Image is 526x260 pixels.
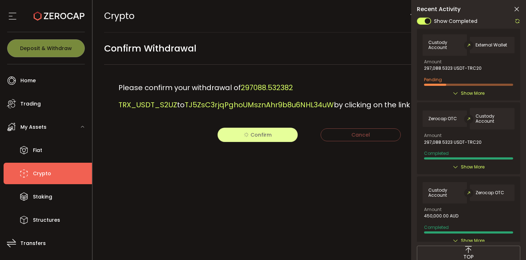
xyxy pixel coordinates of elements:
[417,6,461,12] span: Recent Activity
[321,128,401,141] button: Cancel
[20,122,47,132] span: My Assets
[118,83,241,93] span: Please confirm your withdrawal of
[20,99,41,109] span: Trading
[33,215,60,225] span: Structures
[33,168,51,179] span: Crypto
[33,192,52,202] span: Staking
[33,145,42,156] span: Fiat
[20,75,36,86] span: Home
[177,100,185,110] span: to
[7,39,85,57] button: Deposit & Withdraw
[104,40,196,57] span: Confirm Withdrawal
[351,131,370,138] span: Cancel
[334,100,435,110] span: by clicking on the link below.
[441,183,526,260] iframe: Chat Widget
[20,238,46,249] span: Transfers
[104,10,135,22] span: Crypto
[20,46,72,51] span: Deposit & Withdraw
[185,100,334,110] span: TJ5ZsC3rjqPghoUMsznAhr9b8u6NHL34uW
